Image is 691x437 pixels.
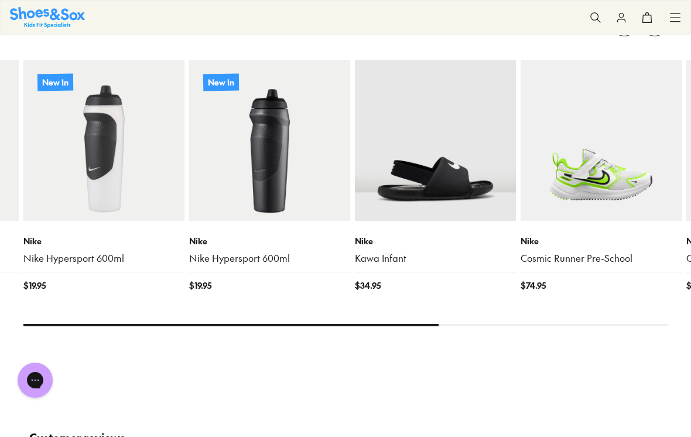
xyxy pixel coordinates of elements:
p: Nike [189,235,350,247]
span: $ 74.95 [521,279,546,292]
a: Nike Hypersport 600ml [189,252,350,265]
p: New In [203,74,239,91]
p: New In [37,74,73,91]
span: $ 19.95 [189,279,211,292]
a: Cosmic Runner Pre-School [521,252,682,265]
a: Kawa Infant [355,252,516,265]
p: Nike [355,235,516,247]
span: $ 19.95 [23,279,46,292]
a: New In [23,60,184,221]
img: SNS_Logo_Responsive.svg [10,7,85,28]
p: Nike [521,235,682,247]
a: Nike Hypersport 600ml [23,252,184,265]
p: Nike [23,235,184,247]
span: $ 34.95 [355,279,381,292]
iframe: Gorgias live chat messenger [12,359,59,402]
a: Shoes & Sox [10,7,85,28]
